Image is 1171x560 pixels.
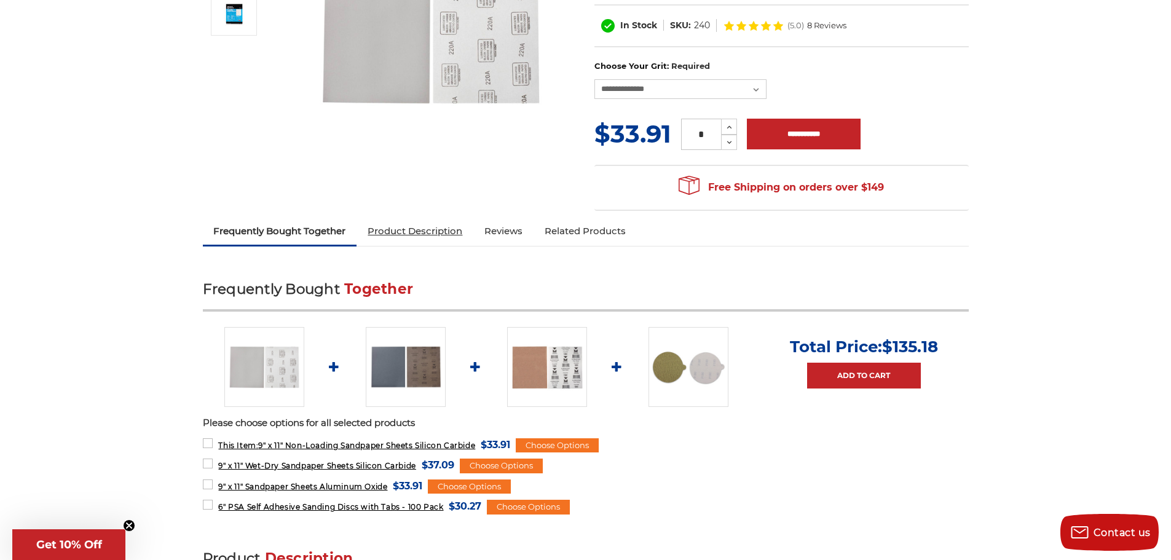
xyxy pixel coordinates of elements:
div: Get 10% OffClose teaser [12,529,125,560]
span: Frequently Bought [203,280,340,298]
p: Total Price: [790,337,938,357]
a: Product Description [357,218,473,245]
span: 8 Reviews [807,22,846,30]
span: Get 10% Off [36,538,102,551]
span: $135.18 [882,337,938,357]
span: $33.91 [481,436,510,453]
div: Choose Options [516,438,599,453]
span: 9" x 11" Wet-Dry Sandpaper Sheets Silicon Carbide [218,461,416,470]
dt: SKU: [670,19,691,32]
img: 9 inch x 11 inch Silicon Carbide Sandpaper Sheet [224,327,304,407]
label: Choose Your Grit: [594,60,969,73]
div: Choose Options [460,459,543,473]
span: Contact us [1094,527,1151,538]
a: Frequently Bought Together [203,218,357,245]
button: Contact us [1060,514,1159,551]
small: Required [671,61,710,71]
span: (5.0) [787,22,804,30]
div: Choose Options [428,479,511,494]
span: $33.91 [594,119,671,149]
span: Together [344,280,413,298]
a: Add to Cart [807,363,921,388]
a: Reviews [473,218,534,245]
dd: 240 [694,19,710,32]
span: 9" x 11" Non-Loading Sandpaper Sheets Silicon Carbide [218,441,475,450]
strong: This Item: [218,441,258,450]
img: silicon carbide non loading sandpaper pack [219,2,250,26]
span: $37.09 [422,457,454,473]
p: Please choose options for all selected products [203,416,969,430]
span: $30.27 [449,498,481,515]
button: Close teaser [123,519,135,532]
a: Related Products [534,218,637,245]
span: 9" x 11" Sandpaper Sheets Aluminum Oxide [218,482,387,491]
span: Free Shipping on orders over $149 [679,175,884,200]
div: Choose Options [487,500,570,515]
span: In Stock [620,20,657,31]
span: 6" PSA Self Adhesive Sanding Discs with Tabs - 100 Pack [218,502,443,511]
span: $33.91 [393,478,422,494]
